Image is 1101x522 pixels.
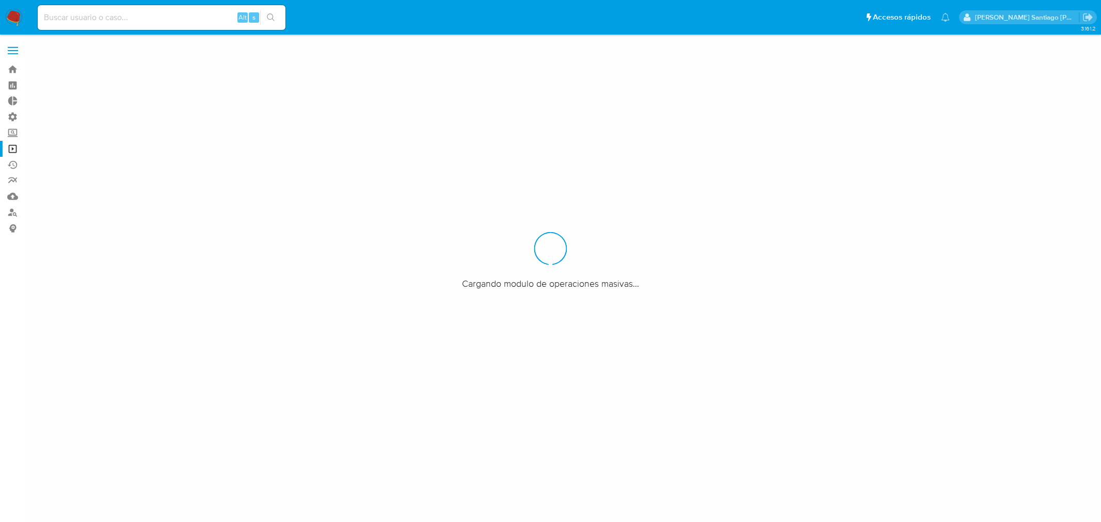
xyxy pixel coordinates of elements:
[238,12,247,22] span: Alt
[260,10,281,25] button: search-icon
[252,12,256,22] span: s
[38,11,285,24] input: Buscar usuario o caso...
[873,12,931,23] span: Accesos rápidos
[1082,12,1093,23] a: Salir
[462,278,639,290] span: Cargando modulo de operaciones masivas...
[975,12,1079,22] p: roberto.munoz@mercadolibre.com
[941,13,950,22] a: Notificaciones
